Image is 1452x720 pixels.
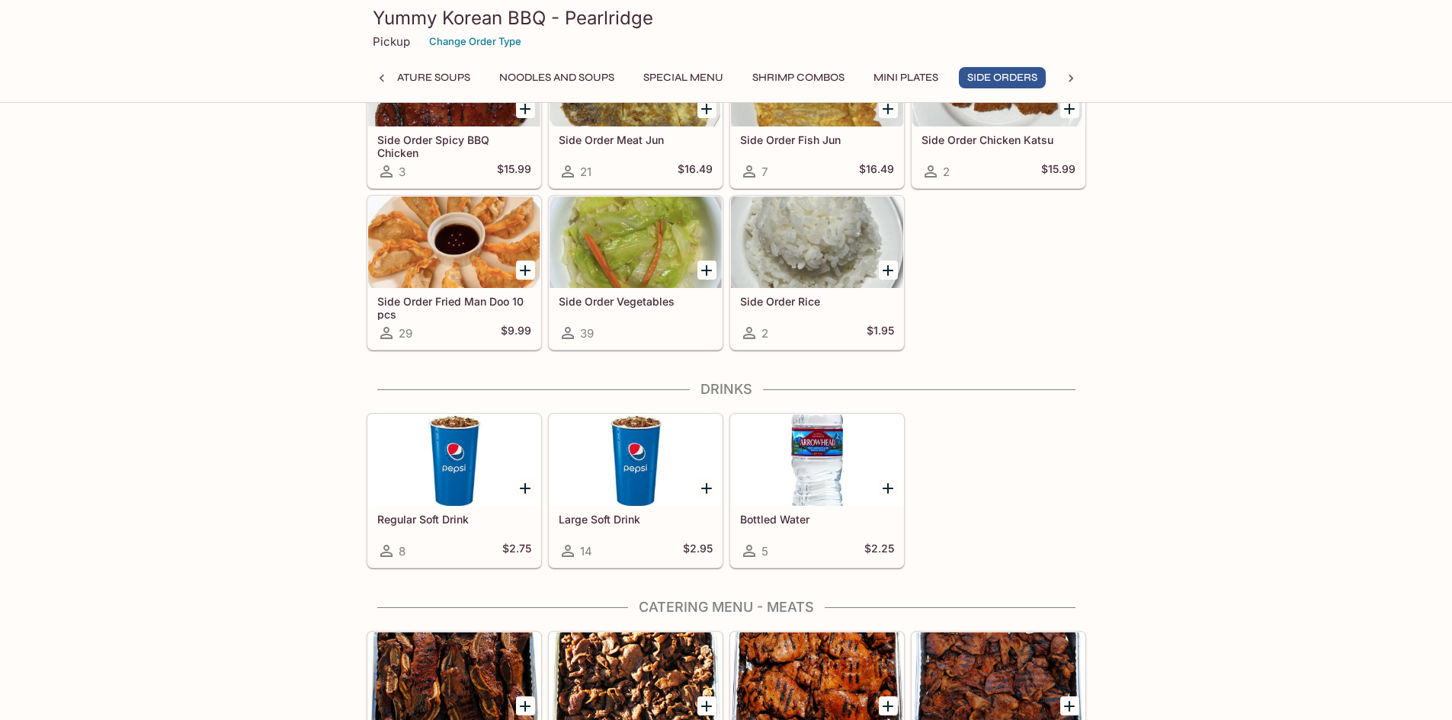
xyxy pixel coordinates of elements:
a: Bottled Water5$2.25 [730,414,904,568]
a: Side Order Chicken Katsu2$15.99 [912,34,1085,188]
h5: $16.49 [859,162,894,181]
a: Side Order Spicy BBQ Chicken3$15.99 [367,34,541,188]
button: Add Side Order Fried Man Doo 10 pcs [516,261,535,280]
button: Add Regular Soft Drink [516,478,535,498]
a: Large Soft Drink14$2.95 [549,414,723,568]
button: Add Side Order Fish Jun [879,99,898,118]
button: Add Kalbi Pan [516,696,535,715]
button: Add BBQ Chicken Pan [879,696,898,715]
button: Add Side Order Rice [879,261,898,280]
h5: Regular Soft Drink [377,513,531,526]
div: Bottled Water [731,414,903,506]
button: Mini Plates [865,67,947,88]
a: Side Order Fried Man Doo 10 pcs29$9.99 [367,196,541,350]
div: Side Order Spicy BBQ Chicken [368,35,540,126]
span: 39 [580,326,594,341]
div: Regular Soft Drink [368,414,540,506]
h5: $2.95 [683,542,713,560]
span: 14 [580,544,592,558]
h4: Drinks [367,381,1086,398]
div: Large Soft Drink [550,414,722,506]
span: 21 [580,165,591,179]
button: Add Side Order Meat Jun [697,99,716,118]
button: Noodles and Soups [491,67,623,88]
h5: $2.25 [864,542,894,560]
button: Change Order Type [422,30,528,53]
h5: Large Soft Drink [559,513,713,526]
button: Add Side Order Chicken Katsu [1060,99,1079,118]
h5: $1.95 [867,324,894,342]
div: Side Order Rice [731,197,903,288]
h5: Side Order Spicy BBQ Chicken [377,133,531,158]
span: 8 [399,544,405,558]
p: Pickup [373,34,410,49]
div: Side Order Vegetables [550,197,722,288]
h4: Catering Menu - Meats [367,599,1086,616]
h5: Side Order Fish Jun [740,133,894,146]
h3: Yummy Korean BBQ - Pearlridge [373,6,1080,30]
div: Side Order Fried Man Doo 10 pcs [368,197,540,288]
a: Side Order Meat Jun21$16.49 [549,34,723,188]
h5: $15.99 [1041,162,1075,181]
h5: Bottled Water [740,513,894,526]
h5: Side Order Rice [740,295,894,308]
span: 5 [761,544,768,558]
a: Side Order Fish Jun7$16.49 [730,34,904,188]
button: Signature Soups [363,67,479,88]
h5: $15.99 [497,162,531,181]
h5: Side Order Vegetables [559,295,713,308]
h5: $9.99 [501,324,531,342]
a: Regular Soft Drink8$2.75 [367,414,541,568]
button: Side Orders [959,67,1046,88]
a: Side Order Vegetables39 [549,196,723,350]
h5: Side Order Fried Man Doo 10 pcs [377,295,531,320]
div: Side Order Meat Jun [550,35,722,126]
button: Add Side Order Spicy BBQ Chicken [516,99,535,118]
span: 3 [399,165,405,179]
button: Add Side Order Vegetables [697,261,716,280]
span: 2 [761,326,768,341]
button: Add Spicy BBQ Pork Pan [1060,696,1079,715]
div: Side Order Chicken Katsu [912,35,1085,126]
button: Add BBQ Beef Pan [697,696,716,715]
button: Add Bottled Water [879,478,898,498]
span: 7 [761,165,768,179]
h5: $2.75 [502,542,531,560]
div: Side Order Fish Jun [731,35,903,126]
button: Shrimp Combos [744,67,853,88]
button: Add Large Soft Drink [697,478,716,498]
span: 29 [399,326,412,341]
a: Side Order Rice2$1.95 [730,196,904,350]
span: 2 [943,165,950,179]
button: Special Menu [635,67,732,88]
h5: Side Order Meat Jun [559,133,713,146]
h5: $16.49 [678,162,713,181]
h5: Side Order Chicken Katsu [922,133,1075,146]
